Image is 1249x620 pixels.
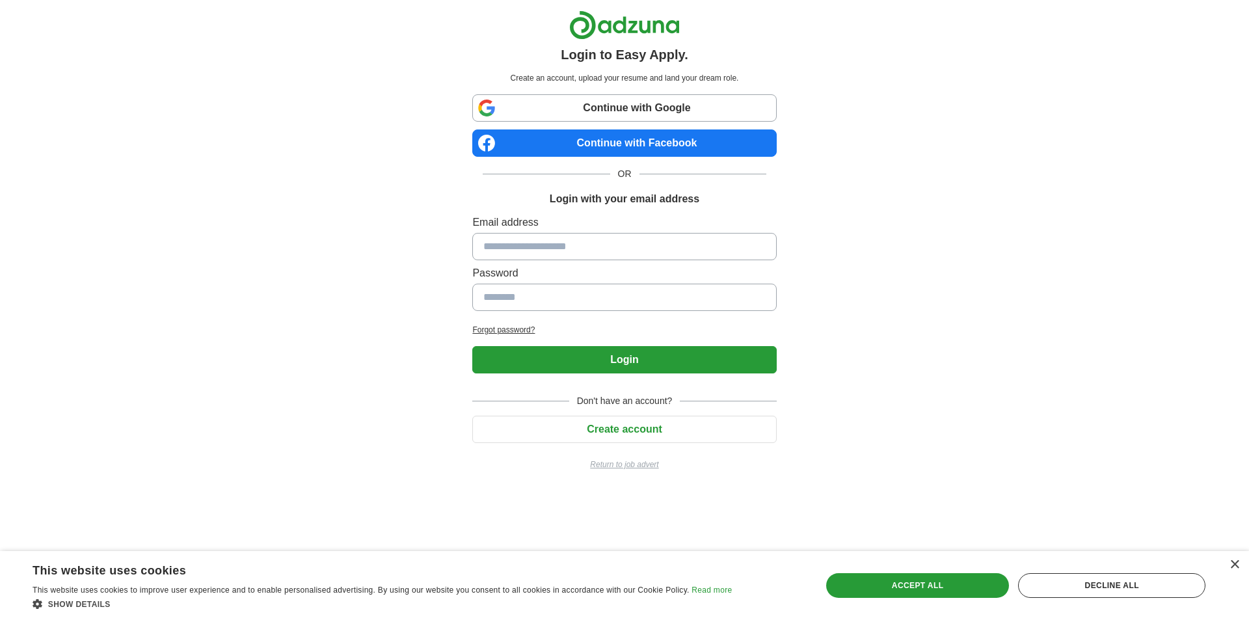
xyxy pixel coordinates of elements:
[472,324,776,336] a: Forgot password?
[472,346,776,373] button: Login
[561,45,688,64] h1: Login to Easy Apply.
[33,597,732,610] div: Show details
[472,424,776,435] a: Create account
[472,459,776,470] a: Return to job advert
[472,215,776,230] label: Email address
[550,191,699,207] h1: Login with your email address
[48,600,111,609] span: Show details
[569,394,680,408] span: Don't have an account?
[1229,560,1239,570] div: Close
[472,265,776,281] label: Password
[33,586,690,595] span: This website uses cookies to improve user experience and to enable personalised advertising. By u...
[472,416,776,443] button: Create account
[610,167,639,181] span: OR
[472,129,776,157] a: Continue with Facebook
[33,559,699,578] div: This website uses cookies
[475,72,773,84] p: Create an account, upload your resume and land your dream role.
[826,573,1010,598] div: Accept all
[1018,573,1205,598] div: Decline all
[692,586,732,595] a: Read more, opens a new window
[472,94,776,122] a: Continue with Google
[569,10,680,40] img: Adzuna logo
